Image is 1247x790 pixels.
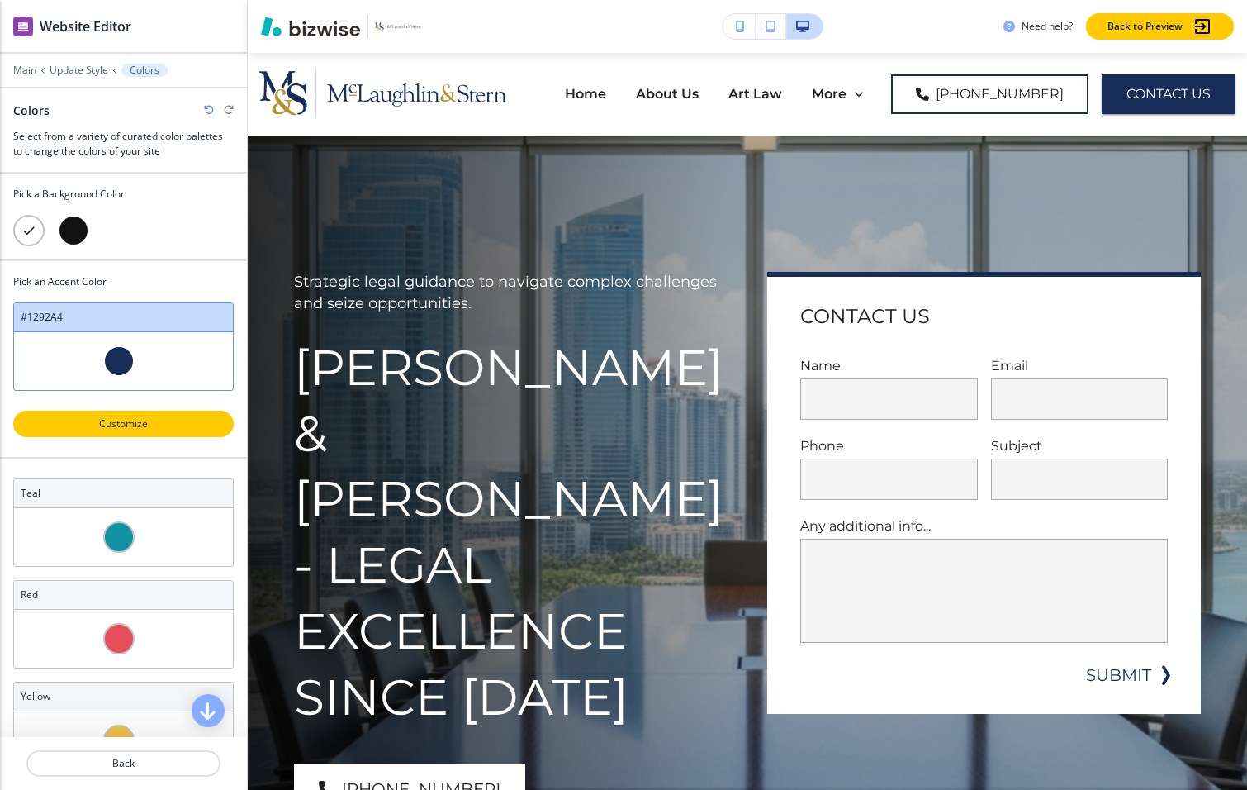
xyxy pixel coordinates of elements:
[13,478,234,567] div: teal
[13,274,234,289] h3: Pick an Accent Color
[891,74,1088,114] a: [PHONE_NUMBER]
[991,356,1169,375] p: Email
[13,187,234,202] h3: Pick a Background Color
[565,84,606,103] p: Home
[812,84,846,103] p: More
[35,416,212,431] p: Customize
[1102,74,1235,114] button: Contact Us
[1107,19,1183,34] p: Back to Preview
[50,64,108,76] button: Update Style
[26,750,220,777] button: Back
[1086,663,1151,688] button: SUBMIT
[800,303,930,330] h4: Contact Us
[13,102,50,119] h2: Colors
[800,356,978,375] p: Name
[40,17,131,36] h2: Website Editor
[21,486,226,501] h3: teal
[800,436,978,455] p: Phone
[13,129,234,159] h3: Select from a variety of curated color palettes to change the colors of your site
[121,64,168,77] button: Colors
[13,64,36,76] button: Main
[294,272,728,315] p: Strategic legal guidance to navigate complex challenges and seize opportunities.
[21,689,226,704] h3: yellow
[13,580,234,669] div: red
[13,682,234,770] div: yellow
[259,59,507,128] img: McLaughlin & Stern
[21,588,226,602] h3: red
[130,64,159,76] p: Colors
[21,310,226,325] h3: #1292A4
[294,335,728,731] h1: [PERSON_NAME] & [PERSON_NAME] - Legal Excellence Since [DATE]
[13,17,33,36] img: editor icon
[28,756,219,771] p: Back
[1086,13,1234,40] button: Back to Preview
[991,436,1169,455] p: Subject
[375,22,420,31] img: Your Logo
[261,17,360,36] img: Bizwise Logo
[1022,19,1073,34] h3: Need help?
[800,516,1168,535] p: Any additional info...
[636,84,699,103] p: About Us
[728,84,782,103] p: Art Law
[13,411,234,437] button: Customize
